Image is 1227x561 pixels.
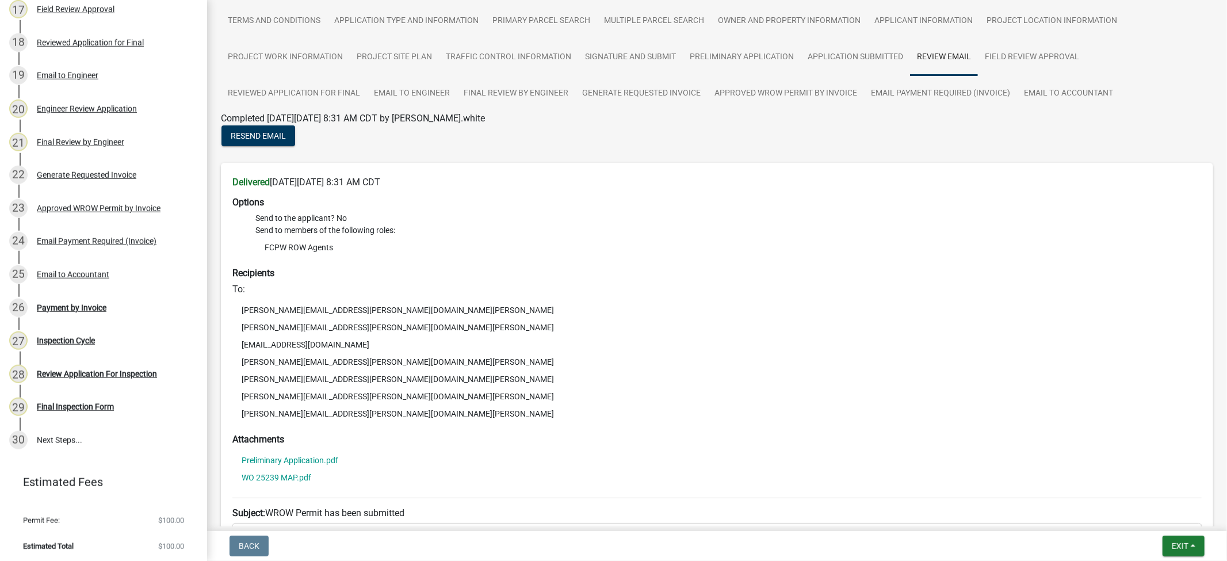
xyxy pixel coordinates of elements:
[232,336,1202,353] li: [EMAIL_ADDRESS][DOMAIN_NAME]
[1172,541,1188,551] span: Exit
[242,474,311,482] a: WO 25239 MAP.pdf
[232,405,1202,422] li: [PERSON_NAME][EMAIL_ADDRESS][PERSON_NAME][DOMAIN_NAME][PERSON_NAME]
[37,105,137,113] div: Engineer Review Application
[232,353,1202,371] li: [PERSON_NAME][EMAIL_ADDRESS][PERSON_NAME][DOMAIN_NAME][PERSON_NAME]
[221,3,327,40] a: Terms and Conditions
[708,75,864,112] a: Approved WROW Permit by Invoice
[232,507,265,518] strong: Subject:
[242,456,338,464] a: Preliminary Application.pdf
[9,398,28,416] div: 29
[37,370,157,378] div: Review Application For Inspection
[255,239,1202,256] li: FCPW ROW Agents
[9,232,28,250] div: 24
[37,171,136,179] div: Generate Requested Invoice
[578,39,683,76] a: Signature and Submit
[1017,75,1120,112] a: Email to Accountant
[37,237,156,245] div: Email Payment Required (Invoice)
[9,33,28,52] div: 18
[37,5,114,13] div: Field Review Approval
[37,403,114,411] div: Final Inspection Form
[232,302,1202,319] li: [PERSON_NAME][EMAIL_ADDRESS][PERSON_NAME][DOMAIN_NAME][PERSON_NAME]
[231,131,286,140] span: Resend Email
[711,3,867,40] a: Owner and Property Information
[683,39,801,76] a: Preliminary Application
[255,224,1202,258] li: Send to members of the following roles:
[232,284,1202,295] h6: To:
[232,177,1202,188] h6: [DATE][DATE] 8:31 AM CDT
[239,541,259,551] span: Back
[232,388,1202,405] li: [PERSON_NAME][EMAIL_ADDRESS][PERSON_NAME][DOMAIN_NAME][PERSON_NAME]
[575,75,708,112] a: Generate Requested Invoice
[9,100,28,118] div: 20
[1163,536,1205,556] button: Exit
[9,166,28,184] div: 22
[9,265,28,284] div: 25
[9,431,28,449] div: 30
[486,3,597,40] a: Primary Parcel Search
[232,371,1202,388] li: [PERSON_NAME][EMAIL_ADDRESS][PERSON_NAME][DOMAIN_NAME][PERSON_NAME]
[23,543,74,550] span: Estimated Total
[37,138,124,146] div: Final Review by Engineer
[980,3,1124,40] a: Project Location Information
[978,39,1086,76] a: Field Review Approval
[9,365,28,383] div: 28
[597,3,711,40] a: Multiple Parcel Search
[9,133,28,151] div: 21
[232,177,270,188] strong: Delivered
[801,39,910,76] a: Application Submitted
[158,517,184,524] span: $100.00
[9,66,28,85] div: 19
[232,268,274,278] strong: Recipients
[37,337,95,345] div: Inspection Cycle
[221,113,485,124] span: Completed [DATE][DATE] 8:31 AM CDT by [PERSON_NAME].white
[232,197,264,208] strong: Options
[910,39,978,76] a: Review Email
[367,75,457,112] a: Email to Engineer
[221,39,350,76] a: Project Work Information
[864,75,1017,112] a: Email Payment Required (Invoice)
[23,517,60,524] span: Permit Fee:
[37,270,109,278] div: Email to Accountant
[221,75,367,112] a: Reviewed Application for Final
[37,39,144,47] div: Reviewed Application for Final
[327,3,486,40] a: Application Type and Information
[9,331,28,350] div: 27
[9,299,28,317] div: 26
[230,536,269,556] button: Back
[439,39,578,76] a: Traffic Control Information
[457,75,575,112] a: Final Review by Engineer
[37,304,106,312] div: Payment by Invoice
[9,471,189,494] a: Estimated Fees
[232,434,284,445] strong: Attachments
[255,212,1202,224] li: Send to the applicant? No
[9,199,28,217] div: 23
[232,507,1202,518] h6: WROW Permit has been submitted
[158,543,184,550] span: $100.00
[232,319,1202,336] li: [PERSON_NAME][EMAIL_ADDRESS][PERSON_NAME][DOMAIN_NAME][PERSON_NAME]
[350,39,439,76] a: Project Site Plan
[221,125,295,146] button: Resend Email
[867,3,980,40] a: Applicant Information
[37,71,98,79] div: Email to Engineer
[37,204,160,212] div: Approved WROW Permit by Invoice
